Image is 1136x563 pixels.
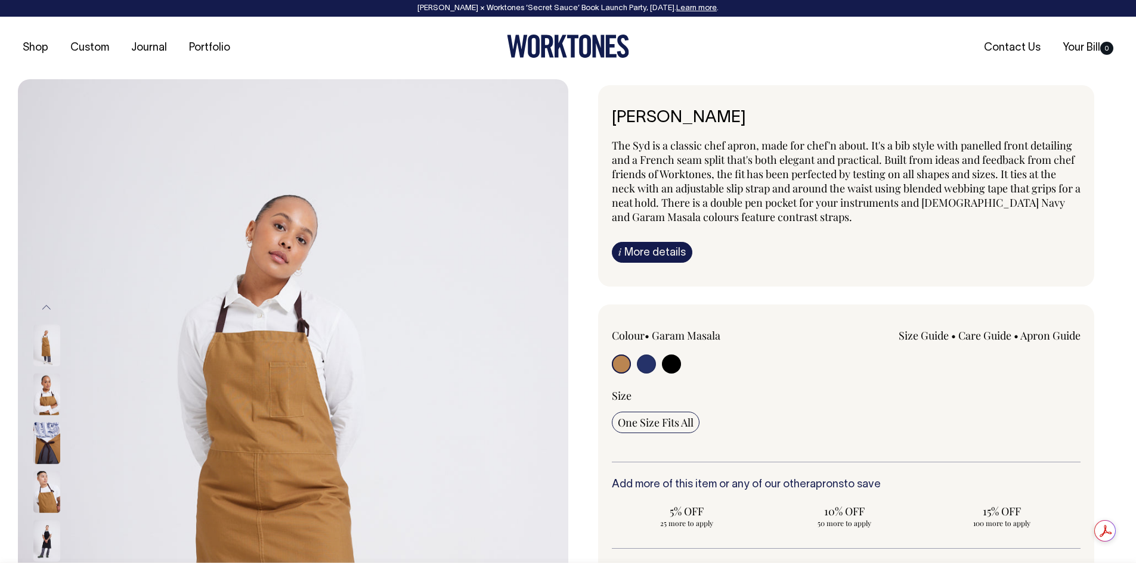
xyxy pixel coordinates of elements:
[612,109,1081,127] h1: [PERSON_NAME]
[612,388,1081,403] div: Size
[1014,328,1019,343] span: •
[33,471,60,512] img: garam-masala
[126,38,172,58] a: Journal
[1058,38,1118,58] a: Your Bill0
[645,328,649,343] span: •
[810,480,844,490] a: aprons
[979,38,1045,58] a: Contact Us
[652,328,720,343] label: Garam Masala
[612,328,800,343] div: Colour
[18,38,53,58] a: Shop
[933,518,1071,528] span: 100 more to apply
[775,504,914,518] span: 10% OFF
[618,245,621,258] span: i
[612,242,692,263] a: iMore details
[33,520,60,561] img: black
[12,4,1124,13] div: [PERSON_NAME] × Worktones ‘Secret Sauce’ Book Launch Party, [DATE]. .
[1100,42,1113,55] span: 0
[33,324,60,366] img: garam-masala
[775,518,914,528] span: 50 more to apply
[612,138,1081,224] span: The Syd is a classic chef apron, made for chef'n about. It's a bib style with panelled front deta...
[612,479,1081,491] h6: Add more of this item or any of our other to save
[618,415,694,430] span: One Size Fits All
[933,504,1071,518] span: 15% OFF
[612,500,762,531] input: 5% OFF 25 more to apply
[958,328,1011,343] a: Care Guide
[618,504,756,518] span: 5% OFF
[618,518,756,528] span: 25 more to apply
[927,500,1077,531] input: 15% OFF 100 more to apply
[66,38,114,58] a: Custom
[184,38,235,58] a: Portfolio
[33,373,60,415] img: garam-masala
[38,294,55,321] button: Previous
[33,422,60,464] img: garam-masala
[612,412,699,433] input: One Size Fits All
[676,5,717,12] a: Learn more
[769,500,920,531] input: 10% OFF 50 more to apply
[899,328,949,343] a: Size Guide
[951,328,956,343] span: •
[1020,328,1081,343] a: Apron Guide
